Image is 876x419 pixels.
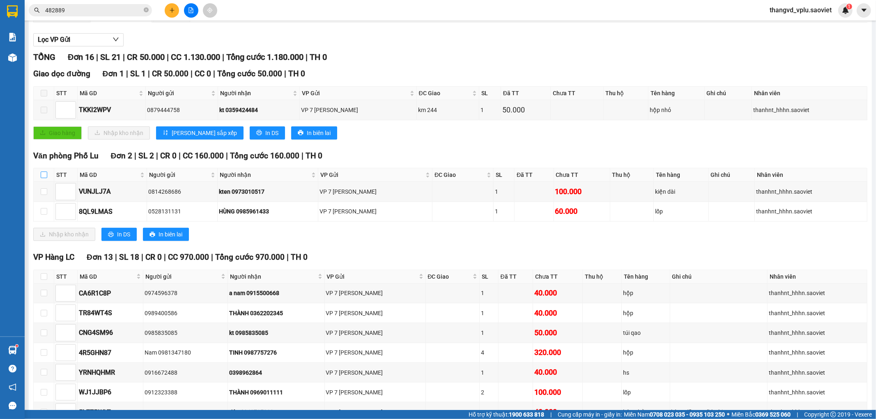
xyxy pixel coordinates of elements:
[624,410,725,419] span: Miền Nam
[288,69,305,78] span: TH 0
[480,270,498,284] th: SL
[306,151,322,160] span: TH 0
[502,104,549,116] div: 50.000
[306,52,308,62] span: |
[307,128,331,137] span: In biên lai
[145,288,226,298] div: 0974596378
[326,348,424,357] div: VP 7 [PERSON_NAME]
[164,252,166,262] span: |
[160,151,177,160] span: CR 0
[481,408,497,417] div: 1
[145,309,226,318] div: 0989400586
[78,303,143,323] td: TR84WT4S
[34,7,40,13] span: search
[33,69,90,78] span: Giao dọc đường
[207,7,213,13] span: aim
[327,272,417,281] span: VP Gửi
[534,287,581,299] div: 40.000
[33,252,74,262] span: VP Hàng LC
[501,87,551,100] th: Đã TT
[650,411,725,418] strong: 0708 023 035 - 0935 103 250
[78,363,143,382] td: YRNHQHMR
[650,105,703,114] div: hộp nhỏ
[842,7,849,14] img: icon-new-feature
[103,69,124,78] span: Đơn 1
[88,126,150,140] button: downloadNhập kho nhận
[149,170,209,179] span: Người gửi
[763,5,838,15] span: thangvd_vplu.saoviet
[287,252,289,262] span: |
[226,151,228,160] span: |
[144,7,149,12] span: close-circle
[731,410,791,419] span: Miền Bắc
[16,345,18,347] sup: 1
[219,207,317,216] div: HÙNG 0985961433
[229,408,323,417] div: tiêp 0968735929
[33,151,99,160] span: Văn phòng Phố Lu
[78,323,143,343] td: CNG4SM96
[481,105,499,114] div: 1
[7,5,18,18] img: logo-vxr
[499,270,533,284] th: Đã TT
[229,388,323,397] div: THÀNH 0969011111
[78,182,147,201] td: VUNJLJ7A
[148,69,150,78] span: |
[229,348,323,357] div: TINH 0987757276
[320,207,431,216] div: VP 7 [PERSON_NAME]
[226,52,303,62] span: Tổng cước 1.180.000
[654,168,708,182] th: Tên hàng
[769,328,866,337] div: thanhnt_hhhn.saoviet
[623,388,669,397] div: lốp
[325,323,426,343] td: VP 7 Phạm Văn Đồng
[769,408,866,417] div: thanhnt_hhhn.saoviet
[188,7,194,13] span: file-add
[326,388,424,397] div: VP 7 [PERSON_NAME]
[670,270,768,284] th: Ghi chú
[756,187,866,196] div: thanhnt_hhhn.saoviet
[167,52,169,62] span: |
[152,69,189,78] span: CR 50.000
[213,69,215,78] span: |
[534,347,581,358] div: 320.000
[183,151,224,160] span: CC 160.000
[300,100,417,120] td: VP 7 Phạm Văn Đồng
[79,387,142,397] div: WJ1JJBP6
[79,308,142,318] div: TR84WT4S
[79,186,145,197] div: VUNJLJ7A
[156,126,244,140] button: sort-ascending[PERSON_NAME] sắp xếp
[5,48,66,61] h2: MTDPZJ4I
[534,387,581,398] div: 100.000
[318,202,432,222] td: VP 7 Phạm Văn Đồng
[117,230,130,239] span: In DS
[229,368,323,377] div: 0398962864
[126,69,128,78] span: |
[79,348,142,358] div: 4R5GHN87
[325,284,426,303] td: VP 7 Phạm Văn Đồng
[229,309,323,318] div: THÀNH 0362202345
[108,231,114,238] span: printer
[219,187,317,196] div: kten 0973010517
[769,368,866,377] div: thanhnt_hhhn.saoviet
[705,87,752,100] th: Ghi chú
[256,130,262,136] span: printer
[50,19,100,33] b: Sao Việt
[623,328,669,337] div: túi qao
[54,87,78,100] th: STT
[145,252,162,262] span: CR 0
[115,252,117,262] span: |
[45,6,142,15] input: Tìm tên, số ĐT hoặc mã đơn
[78,284,143,303] td: CA6R1C8P
[755,168,867,182] th: Nhân viên
[534,406,581,418] div: 40.000
[203,3,217,18] button: aim
[149,231,155,238] span: printer
[130,69,146,78] span: SL 1
[171,52,220,62] span: CC 1.130.000
[623,368,669,377] div: hs
[79,288,142,298] div: CA6R1C8P
[78,202,147,222] td: 8QL9LMAS
[481,348,497,357] div: 4
[534,366,581,378] div: 40.000
[291,252,308,262] span: TH 0
[101,228,137,241] button: printerIn DS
